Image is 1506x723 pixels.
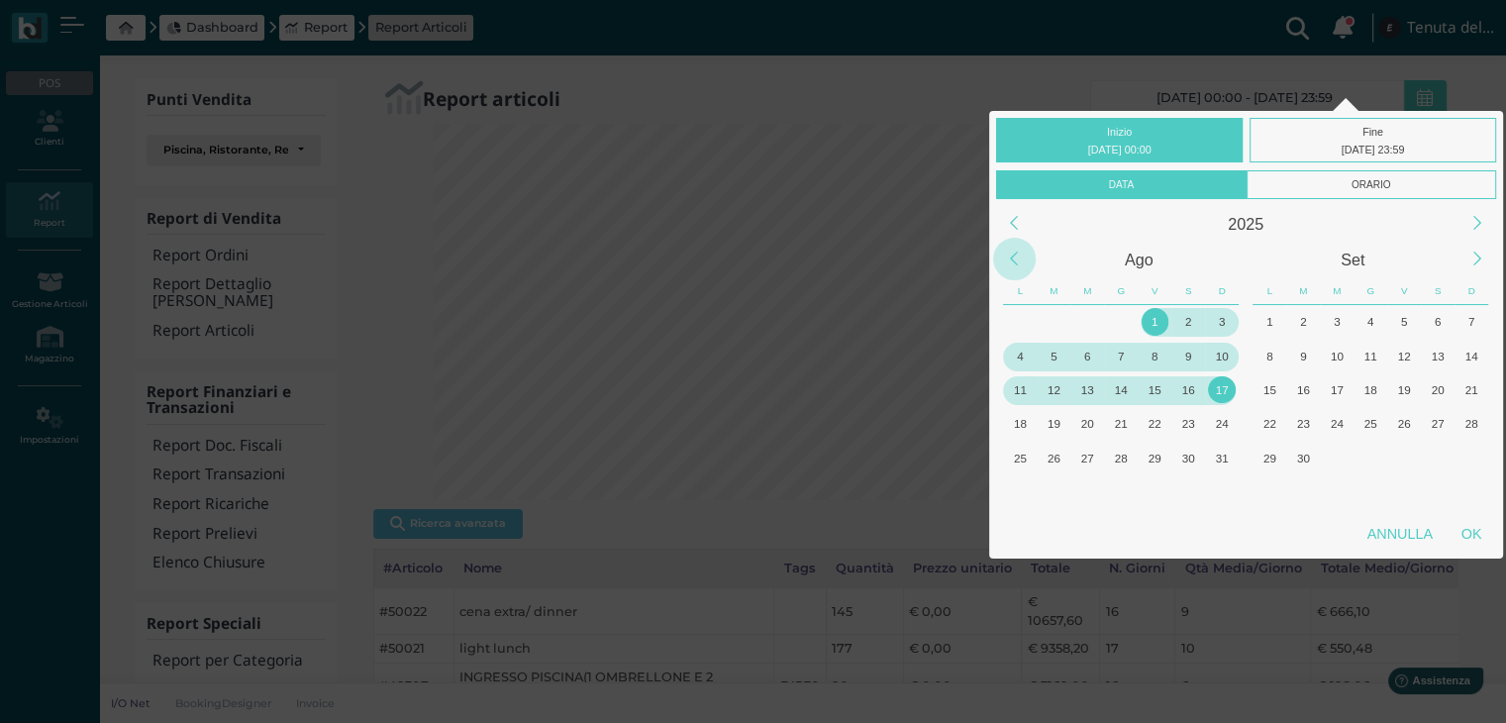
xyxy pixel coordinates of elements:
div: Domenica, Agosto 31 [1205,441,1239,474]
div: Oggi, Domenica, Agosto 17 [1205,373,1239,407]
div: Data [996,170,1246,199]
div: Inizio [996,118,1243,162]
div: Giovedì [1104,277,1138,305]
div: 9 [1174,343,1201,369]
div: 18 [1007,410,1034,437]
div: 9 [1290,343,1317,369]
div: Annulla [1353,516,1447,552]
div: Venerdì, Agosto 29 [1138,441,1171,474]
div: Mercoledì, Settembre 3 [1320,305,1354,339]
div: Domenica, Settembre 14 [1455,339,1488,372]
div: Martedì, Agosto 19 [1037,407,1070,441]
div: Mercoledì, Ottobre 8 [1320,475,1354,509]
div: 21 [1108,410,1135,437]
div: Venerdì, Agosto 8 [1138,339,1171,372]
div: 10 [1324,343,1351,369]
div: 30 [1290,445,1317,471]
div: Venerdì, Agosto 22 [1138,407,1171,441]
div: 6 [1074,343,1101,369]
div: Lunedì, Agosto 25 [1003,441,1037,474]
div: Lunedì [1253,277,1286,305]
div: 12 [1041,376,1067,403]
div: 14 [1108,376,1135,403]
div: Lunedì, Settembre 1 [1003,475,1037,509]
div: 2025 [1032,206,1459,242]
div: Sabato, Agosto 9 [1171,339,1205,372]
div: 4 [1357,308,1384,335]
div: 24 [1324,410,1351,437]
div: 27 [1424,410,1451,437]
div: Venerdì, Agosto 15 [1138,373,1171,407]
div: 12 [1391,343,1418,369]
div: Martedì, Luglio 29 [1037,305,1070,339]
div: 19 [1041,410,1067,437]
div: 26 [1391,410,1418,437]
div: [DATE] 00:00 [1001,141,1239,158]
div: Mercoledì, Agosto 6 [1070,339,1104,372]
div: Venerdì [1387,277,1421,305]
div: 11 [1007,376,1034,403]
div: Lunedì, Agosto 4 [1003,339,1037,372]
div: Martedì [1037,277,1070,305]
div: 3 [1208,308,1235,335]
div: Mercoledì, Ottobre 1 [1320,441,1354,474]
span: Assistenza [58,16,131,31]
div: 27 [1074,445,1101,471]
div: Domenica, Agosto 24 [1205,407,1239,441]
div: 17 [1208,376,1235,403]
div: Next Year [1456,202,1499,245]
div: Giovedì, Settembre 18 [1354,373,1387,407]
div: Martedì [1286,277,1320,305]
div: Martedì, Agosto 26 [1037,441,1070,474]
div: 17 [1324,376,1351,403]
div: 4 [1007,343,1034,369]
div: 29 [1142,445,1168,471]
div: Previous Year [993,202,1036,245]
div: Mercoledì [1070,277,1104,305]
div: Venerdì, Settembre 19 [1387,373,1421,407]
div: Domenica, Agosto 10 [1205,339,1239,372]
div: Martedì, Settembre 23 [1286,407,1320,441]
div: Lunedì, Agosto 11 [1003,373,1037,407]
div: 26 [1041,445,1067,471]
div: 28 [1457,410,1484,437]
div: 8 [1256,343,1283,369]
div: Domenica [1205,277,1239,305]
div: Sabato, Settembre 6 [1171,475,1205,509]
div: Sabato, Agosto 30 [1171,441,1205,474]
div: 24 [1208,410,1235,437]
div: Lunedì, Settembre 8 [1253,339,1286,372]
div: 23 [1290,410,1317,437]
div: Venerdì, Settembre 5 [1387,305,1421,339]
div: Venerdì, Settembre 26 [1387,407,1421,441]
div: Venerdì, Ottobre 3 [1387,441,1421,474]
div: 6 [1424,308,1451,335]
div: Sabato, Settembre 27 [1421,407,1455,441]
div: Lunedì [1003,277,1037,305]
div: 14 [1457,343,1484,369]
div: Mercoledì [1320,277,1354,305]
div: Venerdì, Settembre 5 [1138,475,1171,509]
div: Mercoledì, Agosto 13 [1070,373,1104,407]
div: Venerdì, Agosto 1 [1138,305,1171,339]
div: Martedì, Agosto 5 [1037,339,1070,372]
div: Domenica, Settembre 21 [1455,373,1488,407]
div: Domenica, Agosto 3 [1205,305,1239,339]
div: 22 [1142,410,1168,437]
div: Domenica, Settembre 7 [1455,305,1488,339]
div: 30 [1174,445,1201,471]
div: 16 [1174,376,1201,403]
div: 23 [1174,410,1201,437]
div: 3 [1324,308,1351,335]
div: Fine [1250,118,1496,162]
div: Lunedì, Settembre 22 [1253,407,1286,441]
div: Domenica, Ottobre 5 [1455,441,1488,474]
div: 20 [1424,376,1451,403]
div: 13 [1424,343,1451,369]
div: Settembre [1246,242,1459,277]
div: Lunedì, Settembre 15 [1253,373,1286,407]
div: 15 [1256,376,1283,403]
div: Martedì, Settembre 30 [1286,441,1320,474]
div: Giovedì, Agosto 7 [1104,339,1138,372]
div: Lunedì, Settembre 1 [1253,305,1286,339]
